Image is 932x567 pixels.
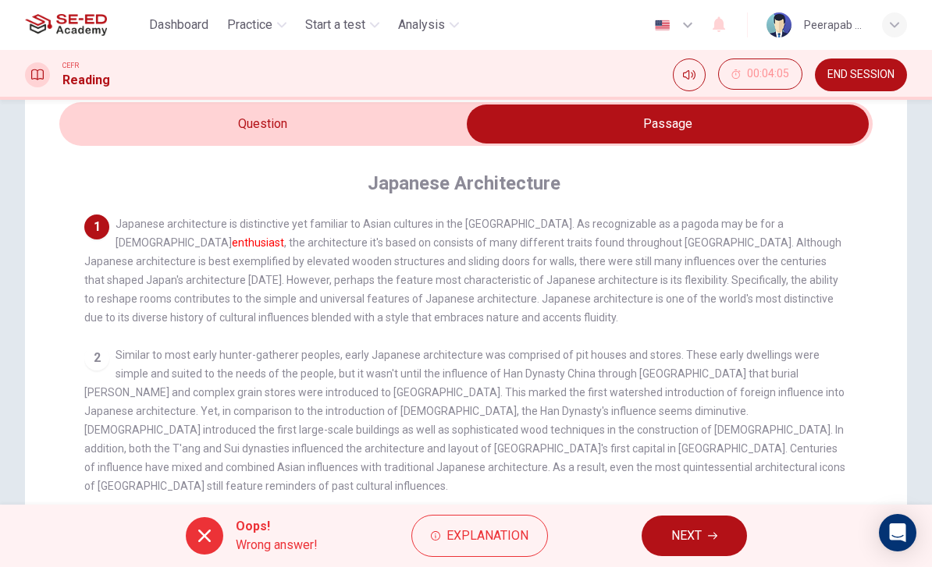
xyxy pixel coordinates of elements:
[84,346,109,370] div: 2
[671,525,702,547] span: NEXT
[815,58,907,91] button: END SESSION
[236,536,318,555] span: Wrong answer!
[84,349,845,492] span: Similar to most early hunter-gatherer peoples, early Japanese architecture was comprised of pit h...
[84,214,109,239] div: 1
[25,9,107,41] img: SE-ED Academy logo
[398,16,445,34] span: Analysis
[653,19,672,31] img: en
[767,12,791,37] img: Profile picture
[227,16,272,34] span: Practice
[62,71,110,90] h1: Reading
[446,525,528,547] span: Explanation
[827,69,895,81] span: END SESSION
[718,58,802,90] button: 00:04:05
[149,16,208,34] span: Dashboard
[232,236,284,249] font: enthusiast
[368,171,560,196] h4: Japanese Architecture
[143,11,215,39] button: Dashboard
[236,517,318,536] span: Oops!
[305,16,365,34] span: Start a test
[804,16,863,34] div: Peerapab Sangsuwan
[62,60,79,71] span: CEFR
[84,218,841,324] span: Japanese architecture is distinctive yet familiar to Asian cultures in the [GEOGRAPHIC_DATA]. As ...
[392,11,465,39] button: Analysis
[221,11,293,39] button: Practice
[642,516,747,556] button: NEXT
[673,58,706,91] div: Mute
[25,9,143,41] a: SE-ED Academy logo
[411,515,548,557] button: Explanation
[299,11,386,39] button: Start a test
[747,68,789,80] span: 00:04:05
[879,514,916,551] div: Open Intercom Messenger
[718,58,802,91] div: Hide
